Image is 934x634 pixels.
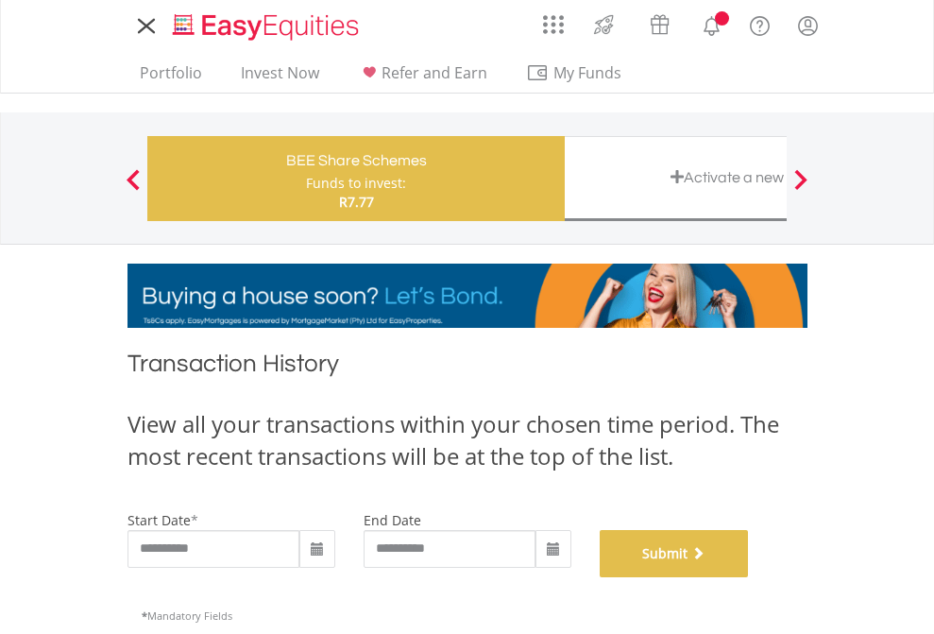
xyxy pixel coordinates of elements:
div: View all your transactions within your chosen time period. The most recent transactions will be a... [127,408,807,473]
label: end date [364,511,421,529]
span: R7.77 [339,193,374,211]
a: My Profile [784,5,832,46]
a: Invest Now [233,63,327,93]
a: AppsGrid [531,5,576,35]
a: Notifications [688,5,736,43]
div: BEE Share Schemes [159,147,553,174]
img: thrive-v2.svg [588,9,620,40]
h1: Transaction History [127,347,807,389]
img: vouchers-v2.svg [644,9,675,40]
span: My Funds [526,60,650,85]
img: EasyMortage Promotion Banner [127,264,807,328]
button: Submit [600,530,749,577]
span: Mandatory Fields [142,608,232,623]
button: Next [782,179,820,197]
img: EasyEquities_Logo.png [169,11,366,43]
label: start date [127,511,191,529]
button: Previous [114,179,152,197]
a: Refer and Earn [350,63,495,93]
a: Vouchers [632,5,688,40]
a: Home page [165,5,366,43]
a: FAQ's and Support [736,5,784,43]
div: Funds to invest: [306,174,406,193]
a: Portfolio [132,63,210,93]
span: Refer and Earn [382,62,487,83]
img: grid-menu-icon.svg [543,14,564,35]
